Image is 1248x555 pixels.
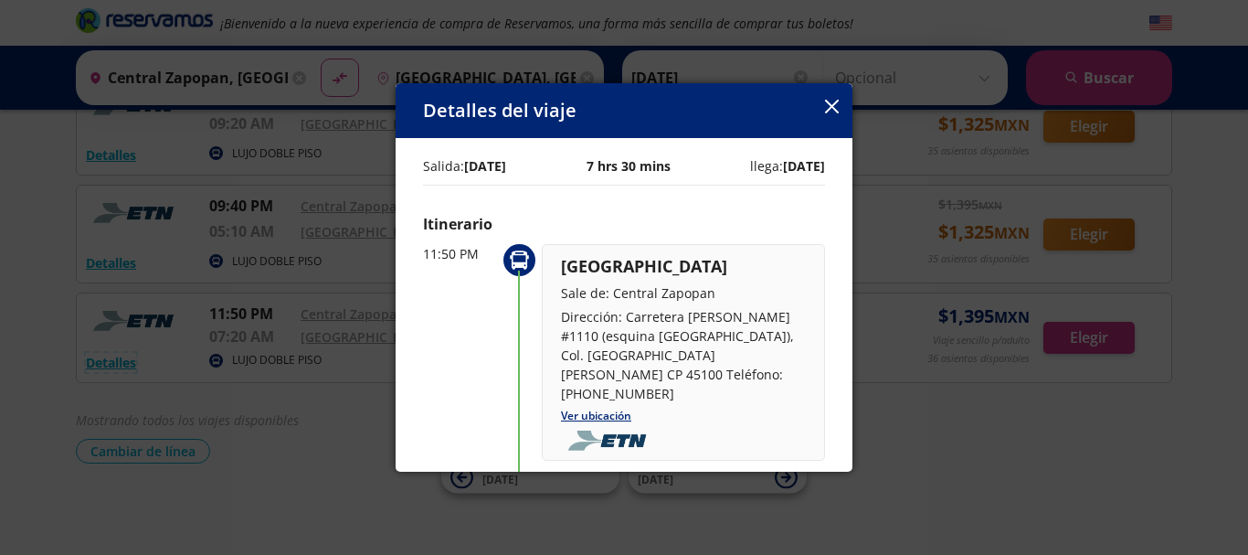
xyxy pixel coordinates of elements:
p: Salida: [423,156,506,176]
p: llega: [750,156,825,176]
p: Dirección: Carretera [PERSON_NAME] #1110 (esquina [GEOGRAPHIC_DATA]), Col. [GEOGRAPHIC_DATA][PERS... [561,307,806,403]
img: foobar2.png [561,431,659,451]
p: 11:50 PM [423,244,496,263]
b: [DATE] [783,157,825,175]
a: Ver ubicación [561,408,631,423]
p: 7 hrs 30 mins [587,156,671,176]
b: [DATE] [464,157,506,175]
p: Detalles del viaje [423,97,576,124]
p: [GEOGRAPHIC_DATA] [561,254,806,279]
p: Sale de: Central Zapopan [561,283,806,303]
p: Itinerario [423,213,825,235]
